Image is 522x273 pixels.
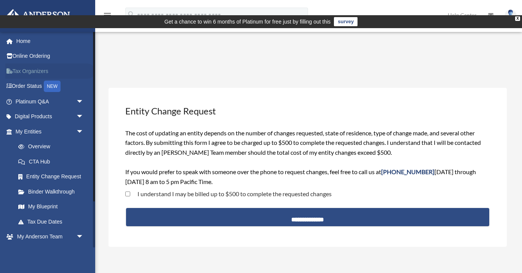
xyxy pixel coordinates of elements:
[76,244,91,260] span: arrow_drop_down
[381,168,434,175] span: [PHONE_NUMBER]
[76,124,91,140] span: arrow_drop_down
[5,94,95,109] a: Platinum Q&Aarrow_drop_down
[103,11,112,20] i: menu
[11,169,91,184] a: Entity Change Request
[5,229,95,244] a: My Anderson Teamarrow_drop_down
[11,184,95,199] a: Binder Walkthrough
[5,109,95,124] a: Digital Productsarrow_drop_down
[125,104,491,118] h3: Entity Change Request
[5,63,95,79] a: Tax Organizers
[11,214,95,229] a: Tax Due Dates
[5,124,95,139] a: My Entitiesarrow_drop_down
[125,129,481,185] span: The cost of updating an entity depends on the number of changes requested, state of residence, ty...
[5,79,95,94] a: Order StatusNEW
[127,10,136,19] i: search
[103,13,112,20] a: menu
[505,10,516,21] img: User Pic
[130,191,332,197] label: I understand I may be billed up to $500 to complete the requested changes
[76,94,91,110] span: arrow_drop_down
[44,81,61,92] div: NEW
[76,109,91,125] span: arrow_drop_down
[5,244,95,259] a: My Documentsarrow_drop_down
[5,33,95,49] a: Home
[11,139,95,154] a: Overview
[515,16,520,21] div: close
[5,49,95,64] a: Online Ordering
[11,199,95,214] a: My Blueprint
[76,229,91,245] span: arrow_drop_down
[11,154,95,169] a: CTA Hub
[164,17,331,26] div: Get a chance to win 6 months of Platinum for free just by filling out this
[3,9,72,24] img: Anderson Advisors Platinum Portal
[334,17,358,26] a: survey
